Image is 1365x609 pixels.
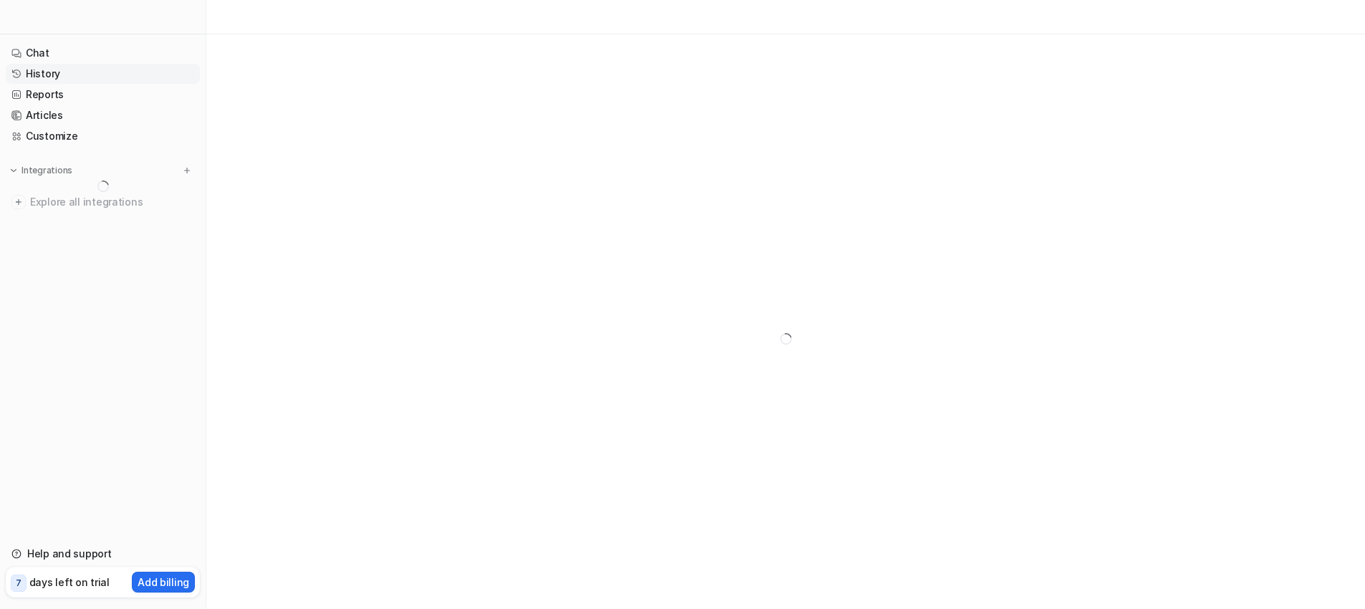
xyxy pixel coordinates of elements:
img: menu_add.svg [182,166,192,176]
a: Chat [6,43,200,63]
a: History [6,64,200,84]
a: Customize [6,126,200,146]
a: Explore all integrations [6,192,200,212]
button: Integrations [6,163,77,178]
p: 7 [16,577,21,590]
p: days left on trial [29,575,110,590]
button: Add billing [132,572,195,593]
span: Explore all integrations [30,191,194,214]
p: Add billing [138,575,189,590]
p: Integrations [21,165,72,176]
a: Articles [6,105,200,125]
a: Reports [6,85,200,105]
img: expand menu [9,166,19,176]
a: Help and support [6,544,200,564]
img: explore all integrations [11,195,26,209]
